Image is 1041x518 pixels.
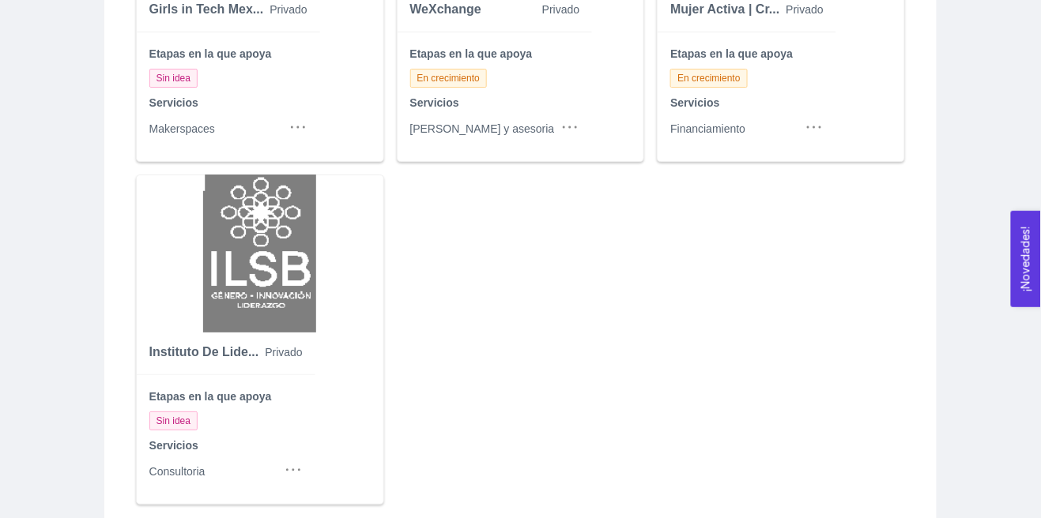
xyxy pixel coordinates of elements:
[270,3,307,16] span: Privado
[149,390,272,403] strong: Etapas en la que apoya
[149,47,272,60] strong: Etapas en la que apoya
[410,69,487,88] span: En crecimiento
[265,346,302,358] span: Privado
[542,3,579,16] span: Privado
[786,3,824,16] span: Privado
[149,411,198,430] span: Sin idea
[805,118,824,137] span: ellipsis
[149,96,198,109] strong: Servicios
[149,122,215,135] span: Makerspaces
[410,122,555,135] span: [PERSON_NAME] y asesoria
[149,465,206,478] span: Consultoria
[1011,211,1041,307] button: Open Feedback Widget
[670,96,719,109] strong: Servicios
[136,175,384,332] img: 1719354380295-ILSB.png
[670,69,747,88] span: En crecimiento
[410,96,459,109] strong: Servicios
[149,69,198,88] span: Sin idea
[670,122,745,135] span: Financiamiento
[560,118,579,137] span: ellipsis
[289,118,307,137] span: ellipsis
[410,47,533,60] strong: Etapas en la que apoya
[284,460,303,479] span: ellipsis
[670,47,793,60] strong: Etapas en la que apoya
[149,343,259,362] h5: Instituto De Lide...
[149,439,198,452] strong: Servicios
